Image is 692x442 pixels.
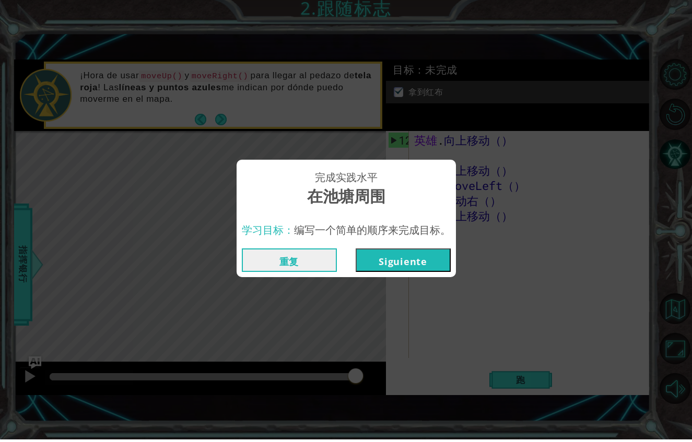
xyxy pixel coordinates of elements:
[242,225,294,240] span: 学习目标：
[315,173,378,188] span: 完成实践水平
[356,251,451,274] button: Siguiente
[294,225,451,240] span: 编写一个简单的顺序来完成目标。
[242,251,337,274] button: 重复
[307,188,385,210] span: 在池塘周围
